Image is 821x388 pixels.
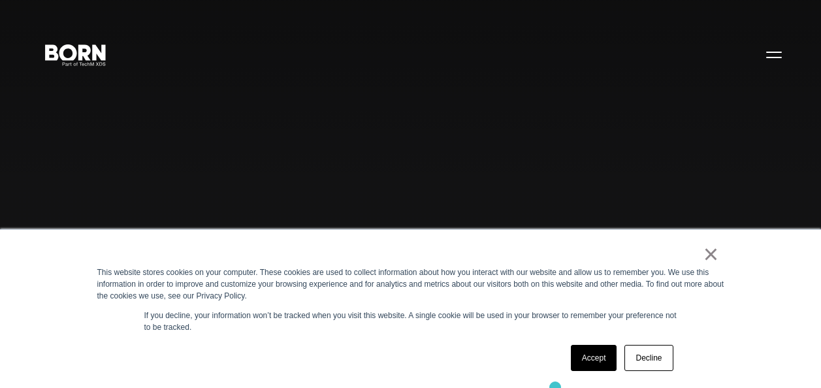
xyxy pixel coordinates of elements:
[624,345,673,371] a: Decline
[571,345,617,371] a: Accept
[144,310,677,333] p: If you decline, your information won’t be tracked when you visit this website. A single cookie wi...
[703,248,719,260] a: ×
[97,267,724,302] div: This website stores cookies on your computer. These cookies are used to collect information about...
[758,40,790,68] button: Open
